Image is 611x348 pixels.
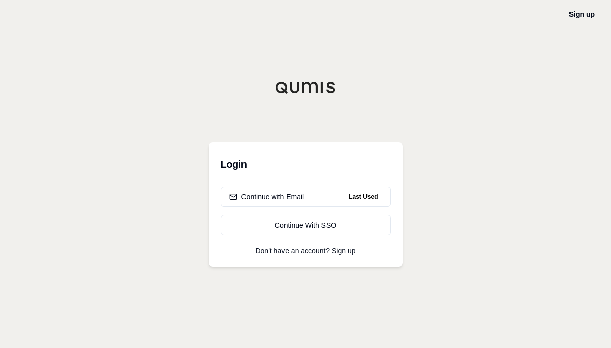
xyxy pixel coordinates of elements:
div: Continue With SSO [229,220,382,230]
a: Continue With SSO [221,215,391,235]
p: Don't have an account? [221,247,391,254]
a: Sign up [332,247,355,255]
h3: Login [221,154,391,175]
a: Sign up [569,10,595,18]
img: Qumis [275,81,336,94]
button: Continue with EmailLast Used [221,187,391,207]
span: Last Used [345,191,382,203]
div: Continue with Email [229,192,304,202]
